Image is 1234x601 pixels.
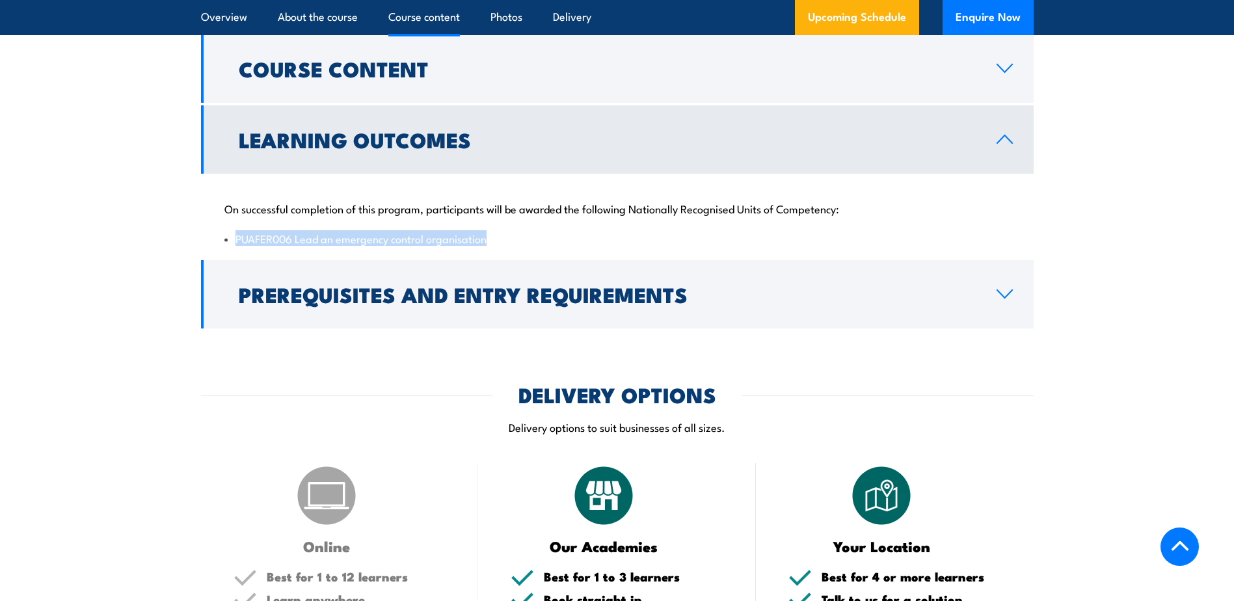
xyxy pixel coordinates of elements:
a: Prerequisites and Entry Requirements [201,260,1034,328]
h3: Online [234,539,420,554]
a: Learning Outcomes [201,105,1034,174]
h3: Your Location [788,539,975,554]
h2: DELIVERY OPTIONS [518,385,716,403]
a: Course Content [201,34,1034,103]
h5: Best for 1 to 12 learners [267,570,446,583]
h2: Prerequisites and Entry Requirements [239,285,976,303]
h5: Best for 1 to 3 learners [544,570,723,583]
h3: Our Academies [511,539,697,554]
p: On successful completion of this program, participants will be awarded the following Nationally R... [224,202,1010,215]
h5: Best for 4 or more learners [822,570,1001,583]
h2: Course Content [239,59,976,77]
p: Delivery options to suit businesses of all sizes. [201,420,1034,434]
h2: Learning Outcomes [239,130,976,148]
li: PUAFER006 Lead an emergency control organisation [224,231,1010,246]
